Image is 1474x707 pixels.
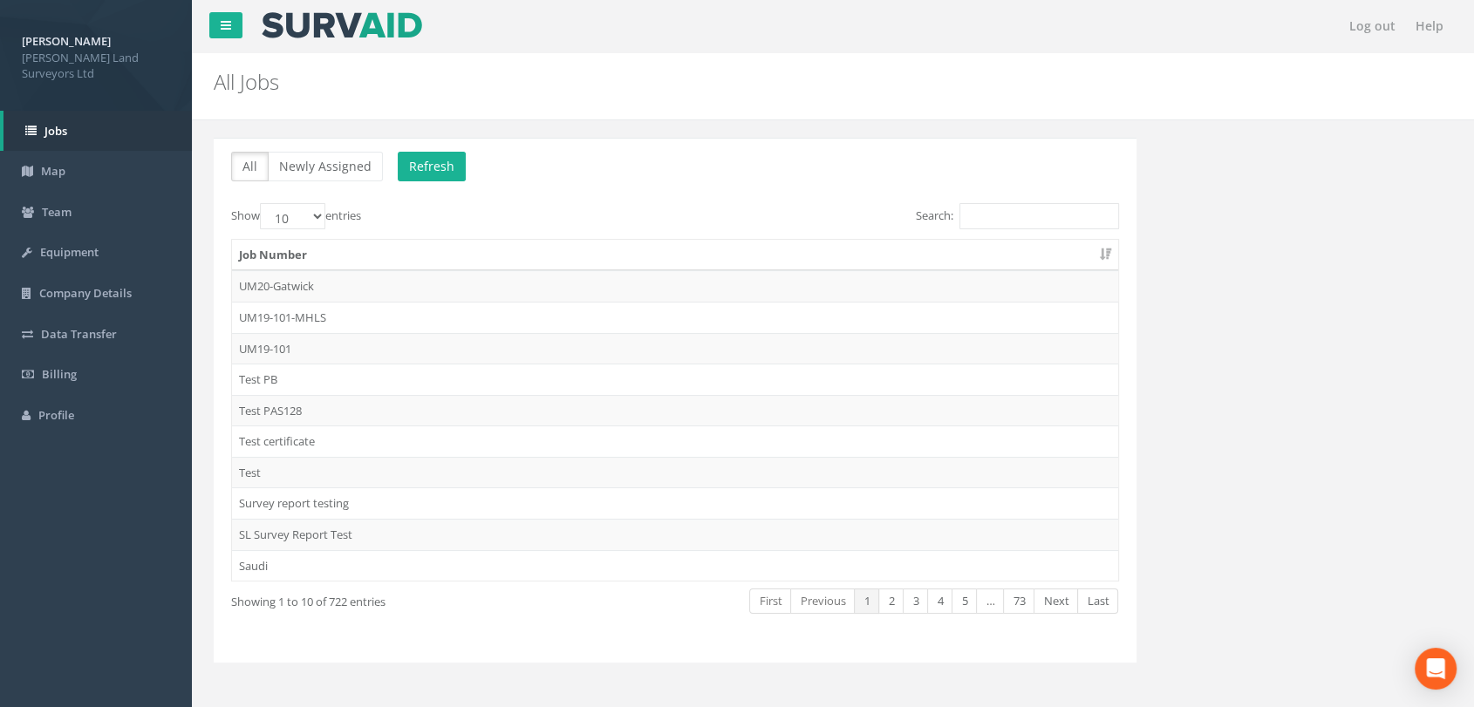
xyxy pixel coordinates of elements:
[790,588,855,614] a: Previous
[927,588,952,614] a: 4
[22,29,170,82] a: [PERSON_NAME] [PERSON_NAME] Land Surveyors Ltd
[232,333,1118,364] td: UM19-101
[40,244,99,260] span: Equipment
[232,550,1118,581] td: Saudi
[231,587,585,610] div: Showing 1 to 10 of 722 entries
[41,163,65,179] span: Map
[398,152,466,181] button: Refresh
[214,71,1241,93] h2: All Jobs
[42,366,77,382] span: Billing
[260,203,325,229] select: Showentries
[231,152,269,181] button: All
[44,123,67,139] span: Jobs
[976,588,1004,614] a: …
[232,519,1118,550] td: SL Survey Report Test
[916,203,1119,229] label: Search:
[38,407,74,423] span: Profile
[232,240,1118,271] th: Job Number: activate to sort column ascending
[231,203,361,229] label: Show entries
[232,457,1118,488] td: Test
[878,588,904,614] a: 2
[903,588,928,614] a: 3
[749,588,791,614] a: First
[232,270,1118,302] td: UM20-Gatwick
[42,204,72,220] span: Team
[39,285,132,301] span: Company Details
[232,395,1118,426] td: Test PAS128
[959,203,1119,229] input: Search:
[3,111,192,152] a: Jobs
[22,50,170,82] span: [PERSON_NAME] Land Surveyors Ltd
[232,364,1118,395] td: Test PB
[952,588,977,614] a: 5
[1415,648,1457,690] div: Open Intercom Messenger
[41,326,117,342] span: Data Transfer
[232,425,1118,457] td: Test certificate
[268,152,383,181] button: Newly Assigned
[232,302,1118,333] td: UM19-101-MHLS
[232,487,1118,519] td: Survey report testing
[1003,588,1034,614] a: 73
[1034,588,1078,614] a: Next
[22,33,111,49] strong: [PERSON_NAME]
[1077,588,1118,614] a: Last
[854,588,879,614] a: 1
